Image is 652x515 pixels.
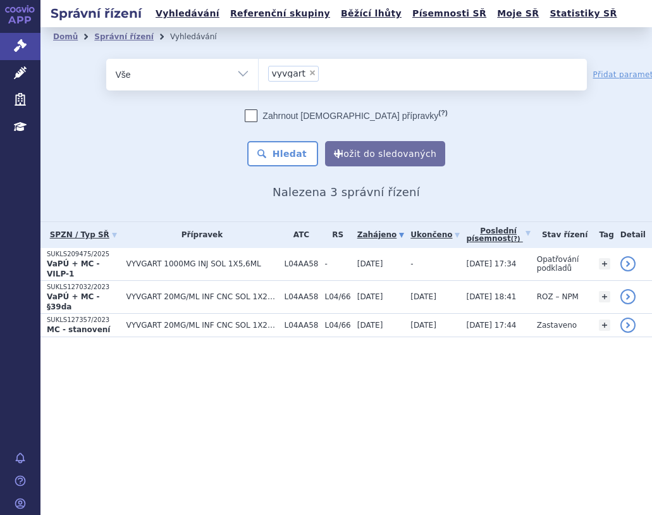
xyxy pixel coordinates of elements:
[245,109,447,122] label: Zahrnout [DEMOGRAPHIC_DATA] přípravky
[410,259,413,268] span: -
[537,255,579,273] span: Opatřování podkladů
[47,325,110,334] strong: MC - stanovení
[284,259,318,268] span: L04AA58
[324,321,350,330] span: L04/66
[272,69,306,78] span: vyvgart
[599,320,610,331] a: +
[531,222,593,248] th: Stav řízení
[273,185,420,199] span: Nalezena 3 správní řízení
[410,321,436,330] span: [DATE]
[466,222,530,248] a: Poslednípísemnost(?)
[614,222,652,248] th: Detail
[409,5,490,22] a: Písemnosti SŘ
[466,321,516,330] span: [DATE] 17:44
[170,27,233,46] li: Vyhledávání
[53,32,78,41] a: Domů
[438,109,447,117] abbr: (?)
[537,321,577,330] span: Zastaveno
[309,69,316,77] span: ×
[599,258,610,270] a: +
[620,318,636,333] a: detail
[318,222,350,248] th: RS
[284,292,318,301] span: L04AA58
[357,292,383,301] span: [DATE]
[126,321,278,330] span: VYVGART 20MG/ML INF CNC SOL 1X20ML
[126,259,278,268] span: VYVGART 1000MG INJ SOL 1X5,6ML
[466,292,516,301] span: [DATE] 18:41
[546,5,620,22] a: Statistiky SŘ
[593,222,613,248] th: Tag
[120,222,278,248] th: Přípravek
[126,292,278,301] span: VYVGART 20MG/ML INF CNC SOL 1X20ML
[410,292,436,301] span: [DATE]
[323,65,329,81] input: vyvgart
[278,222,318,248] th: ATC
[337,5,405,22] a: Běžící lhůty
[410,226,460,244] a: Ukončeno
[466,259,516,268] span: [DATE] 17:34
[324,292,350,301] span: L04/66
[94,32,154,41] a: Správní řízení
[325,141,445,166] button: Uložit do sledovaných
[357,321,383,330] span: [DATE]
[247,141,319,166] button: Hledat
[40,4,152,22] h2: Správní řízení
[47,259,100,278] strong: VaPÚ + MC - VILP-1
[357,226,404,244] a: Zahájeno
[226,5,334,22] a: Referenční skupiny
[284,321,318,330] span: L04AA58
[152,5,223,22] a: Vyhledávání
[493,5,543,22] a: Moje SŘ
[47,316,120,325] p: SUKLS127357/2023
[324,259,350,268] span: -
[620,256,636,271] a: detail
[47,292,100,311] strong: VaPÚ + MC - §39da
[47,226,120,244] a: SPZN / Typ SŘ
[47,250,120,259] p: SUKLS209475/2025
[357,259,383,268] span: [DATE]
[47,283,120,292] p: SUKLS127032/2023
[511,235,520,243] abbr: (?)
[620,289,636,304] a: detail
[599,291,610,302] a: +
[537,292,579,301] span: ROZ – NPM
